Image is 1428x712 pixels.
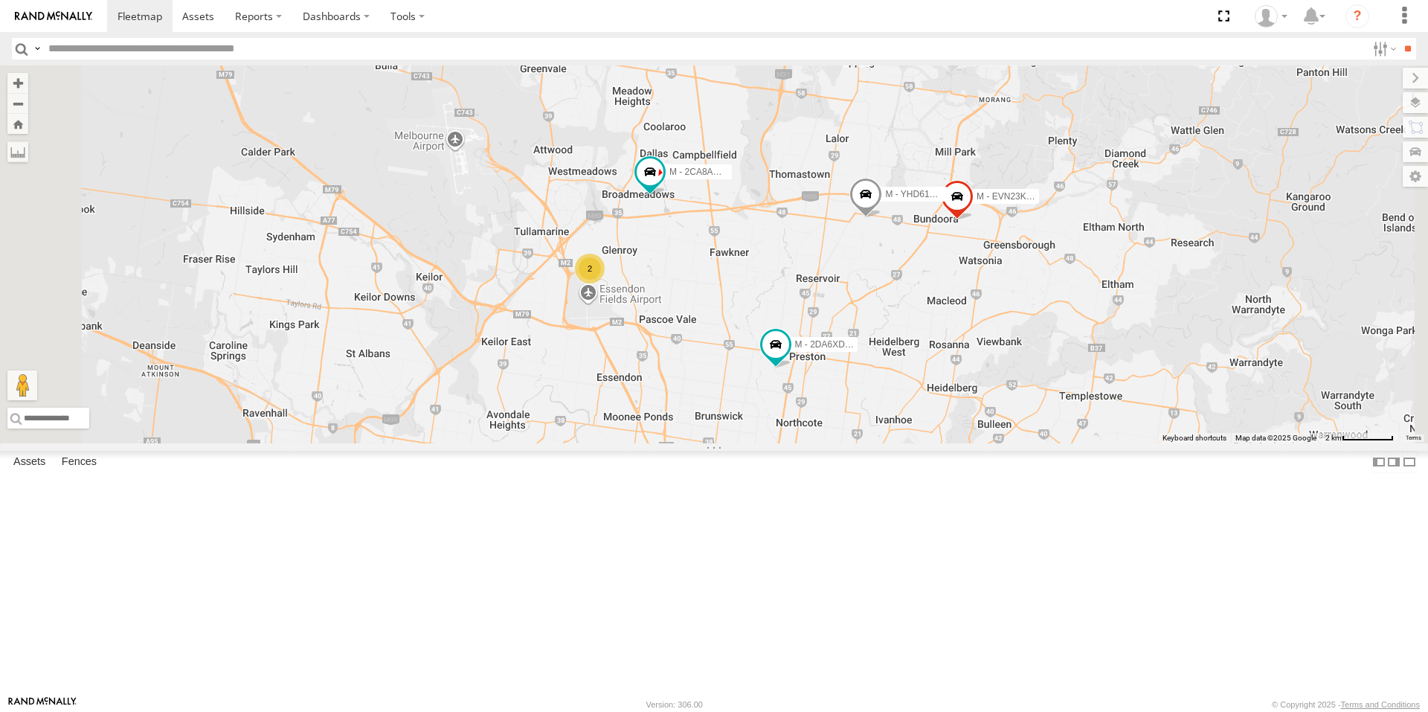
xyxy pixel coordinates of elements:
button: Zoom out [7,93,28,114]
img: rand-logo.svg [15,11,92,22]
button: Drag Pegman onto the map to open Street View [7,371,37,400]
label: Measure [7,141,28,162]
label: Dock Summary Table to the Left [1371,451,1386,472]
button: Zoom in [7,73,28,93]
span: 2 km [1325,434,1342,442]
div: © Copyright 2025 - [1272,700,1420,709]
span: M - EVN23K - [PERSON_NAME] [977,192,1107,202]
button: Keyboard shortcuts [1162,433,1226,443]
i: ? [1345,4,1369,28]
label: Search Query [31,38,43,60]
span: M - 2DA6XD - [PERSON_NAME] [795,339,927,350]
a: Terms [1406,435,1421,441]
div: 2 [575,254,605,283]
button: Map Scale: 2 km per 66 pixels [1321,433,1398,443]
label: Map Settings [1403,166,1428,187]
label: Dock Summary Table to the Right [1386,451,1401,472]
div: Tye Clark [1249,5,1293,28]
label: Hide Summary Table [1402,451,1417,472]
div: Version: 306.00 [646,700,703,709]
span: Map data ©2025 Google [1235,434,1316,442]
label: Search Filter Options [1367,38,1399,60]
a: Visit our Website [8,697,77,712]
span: M - YHD61W - [PERSON_NAME] [885,189,1019,199]
label: Assets [6,452,53,472]
span: M - 2CA8AO - Yehya Abou-Eid [669,167,791,177]
a: Terms and Conditions [1341,700,1420,709]
label: Fences [54,452,104,472]
button: Zoom Home [7,114,28,134]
